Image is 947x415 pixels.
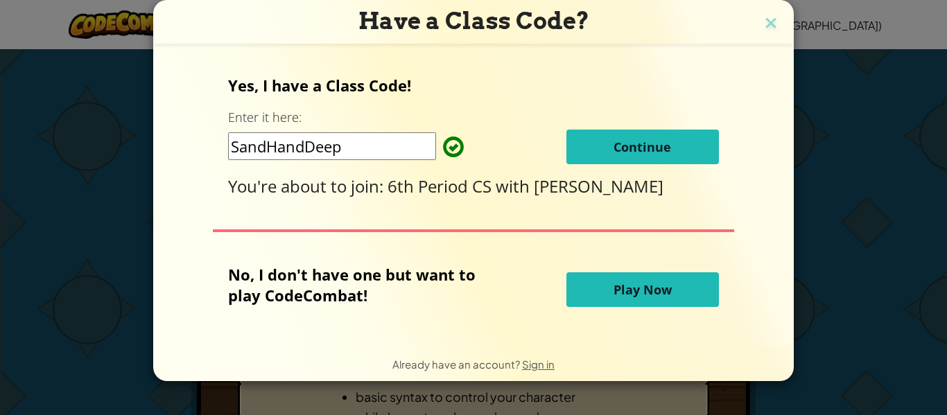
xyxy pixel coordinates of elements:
[566,130,719,164] button: Continue
[614,139,671,155] span: Continue
[762,14,780,35] img: close icon
[534,175,663,197] span: [PERSON_NAME]
[392,357,522,371] span: Already have an account?
[522,357,555,371] a: Sign in
[388,175,496,197] span: 6th Period CS
[358,7,589,35] span: Have a Class Code?
[566,272,719,307] button: Play Now
[228,175,388,197] span: You're about to join:
[228,75,718,96] p: Yes, I have a Class Code!
[228,109,302,126] label: Enter it here:
[614,281,672,298] span: Play Now
[496,175,534,197] span: with
[228,264,496,306] p: No, I don't have one but want to play CodeCombat!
